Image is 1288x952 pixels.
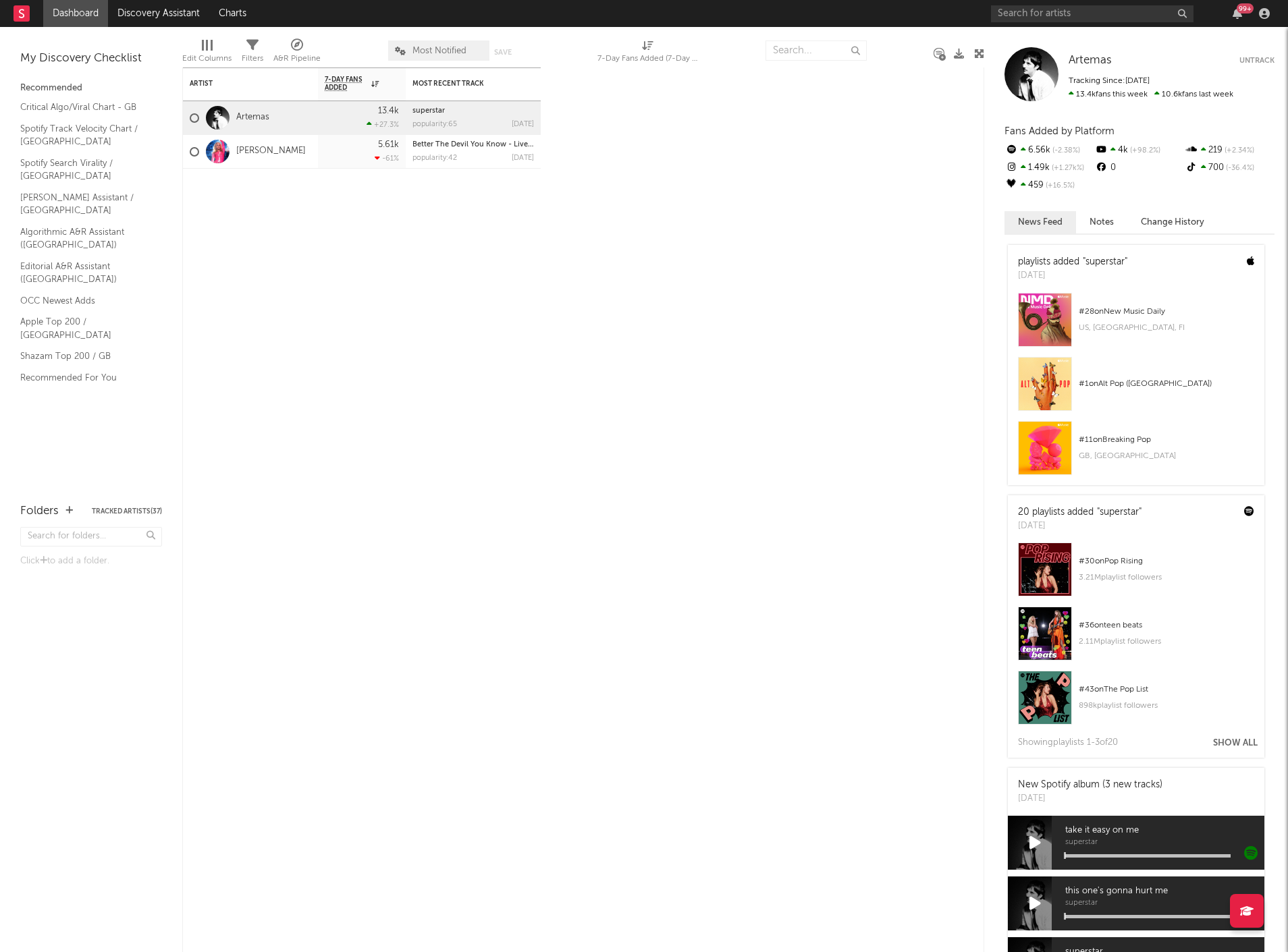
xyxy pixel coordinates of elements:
[236,146,306,157] a: [PERSON_NAME]
[1185,142,1274,159] div: 219
[378,107,399,115] div: 13.4k
[1094,142,1184,159] div: 4k
[273,51,321,67] div: A&R Pipeline
[273,34,321,73] div: A&R Pipeline
[1008,421,1264,485] a: #11onBreaking PopGB, [GEOGRAPHIC_DATA]
[412,141,613,148] a: Better The Devil You Know - Live From The Tension Tour
[766,40,867,61] input: Search...
[1079,376,1254,392] div: # 1 on Alt Pop ([GEOGRAPHIC_DATA])
[367,120,399,129] div: +27.3 %
[1018,255,1127,269] div: playlists added
[597,51,699,67] div: 7-Day Fans Added (7-Day Fans Added)
[1079,569,1254,586] div: 3.21M playlist followers
[1050,147,1080,155] span: -2.38 %
[236,112,269,123] a: Artemas
[1004,142,1094,159] div: 6.56k
[1079,432,1254,448] div: # 11 on Breaking Pop
[1094,159,1184,177] div: 0
[412,47,466,55] span: Most Notified
[1239,54,1274,67] button: Untrack
[1069,90,1233,99] span: 10.6k fans last week
[20,314,149,342] a: Apple Top 200 / [GEOGRAPHIC_DATA]
[597,34,699,73] div: 7-Day Fans Added (7-Day Fans Added)
[1213,739,1258,748] button: Show All
[1083,257,1127,267] a: "superstar"
[412,155,457,162] div: popularity: 42
[20,156,149,184] a: Spotify Search Virality / [GEOGRAPHIC_DATA]
[1065,839,1264,847] span: superstar
[20,225,149,252] a: Algorithmic A&R Assistant ([GEOGRAPHIC_DATA])
[412,80,514,88] div: Most Recent Track
[20,349,149,364] a: Shazam Top 200 / GB
[1097,507,1142,517] a: "superstar"
[1079,553,1254,569] div: # 30 on Pop Rising
[1008,607,1264,671] a: #36onteen beats2.11Mplaylist followers
[20,370,149,385] a: Recommended For You
[1008,542,1264,607] a: #30onPop Rising3.21Mplaylist followers
[412,107,534,115] div: superstar
[1004,211,1076,233] button: News Feed
[1065,822,1264,839] span: take it easy on me
[1008,293,1264,357] a: #28onNew Music DailyUS, [GEOGRAPHIC_DATA], FI
[1044,182,1075,190] span: +16.5 %
[1079,448,1254,464] div: GB, [GEOGRAPHIC_DATA]
[1079,320,1254,336] div: US, [GEOGRAPHIC_DATA], FI
[182,51,232,67] div: Edit Columns
[1079,634,1254,650] div: 2.11M playlist followers
[991,5,1193,22] input: Search for artists
[325,76,368,92] span: 7-Day Fans Added
[182,34,232,73] div: Edit Columns
[1018,269,1127,283] div: [DATE]
[1079,698,1254,714] div: 898k playlist followers
[1004,126,1115,136] span: Fans Added by Platform
[1079,304,1254,320] div: # 28 on New Music Daily
[1233,8,1242,19] button: 99+
[1224,165,1254,172] span: -36.4 %
[512,155,534,162] div: [DATE]
[1237,3,1254,13] div: 99 +
[20,503,59,520] div: Folders
[242,34,263,73] div: Filters
[1128,147,1160,155] span: +98.2 %
[20,121,149,149] a: Spotify Track Velocity Chart / [GEOGRAPHIC_DATA]
[1079,681,1254,698] div: # 43 on The Pop List
[1069,55,1112,66] span: Artemas
[1018,520,1142,533] div: [DATE]
[92,508,162,515] button: Tracked Artists(37)
[20,527,162,547] input: Search for folders...
[20,100,149,115] a: Critical Algo/Viral Chart - GB
[494,49,512,56] button: Save
[20,51,162,67] div: My Discovery Checklist
[378,140,399,149] div: 5.61k
[512,121,534,128] div: [DATE]
[1065,899,1264,907] span: superstar
[190,80,291,88] div: Artist
[1004,177,1094,194] div: 459
[1018,505,1142,520] div: 20 playlists added
[412,121,457,128] div: popularity: 65
[1018,735,1118,751] div: Showing playlist s 1- 3 of 20
[242,51,263,67] div: Filters
[1008,357,1264,421] a: #1onAlt Pop ([GEOGRAPHIC_DATA])
[412,141,534,148] div: Better The Devil You Know - Live From The Tension Tour
[1069,77,1150,85] span: Tracking Since: [DATE]
[1008,671,1264,735] a: #43onThe Pop List898kplaylist followers
[1065,883,1264,899] span: this one's gonna hurt me
[1127,211,1218,233] button: Change History
[20,293,149,308] a: OCC Newest Adds
[412,107,445,115] a: superstar
[20,553,162,569] div: Click to add a folder.
[1004,159,1094,177] div: 1.49k
[20,80,162,96] div: Recommended
[1223,147,1254,155] span: +2.34 %
[20,259,149,287] a: Editorial A&R Assistant ([GEOGRAPHIC_DATA])
[1185,159,1274,177] div: 700
[375,154,399,163] div: -61 %
[1069,90,1148,99] span: 13.4k fans this week
[1069,54,1112,67] a: Artemas
[1018,792,1162,806] div: [DATE]
[1076,211,1127,233] button: Notes
[20,190,149,218] a: [PERSON_NAME] Assistant / [GEOGRAPHIC_DATA]
[1018,778,1162,792] div: New Spotify album (3 new tracks)
[1079,617,1254,634] div: # 36 on teen beats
